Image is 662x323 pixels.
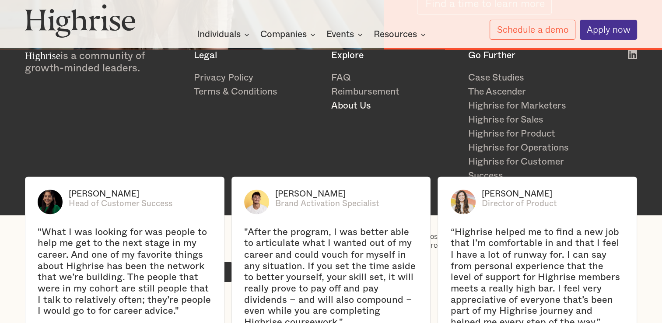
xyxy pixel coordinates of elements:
[38,227,211,316] div: "What I was looking for was people to help me get to the next stage in my career. And one of my f...
[69,199,172,209] div: Head of Customer Success
[197,29,252,40] div: Individuals
[275,190,379,200] div: [PERSON_NAME]
[331,50,458,61] div: Explore
[468,141,595,155] a: Highrise for Operations
[468,85,595,99] a: The Ascender
[468,99,595,113] a: Highrise for Marketers
[260,29,318,40] div: Companies
[482,199,557,209] div: Director of Product
[197,29,241,40] div: Individuals
[25,50,183,75] div: is a community of growth-minded leaders.
[468,155,595,183] a: Highrise for Customer Success
[194,71,321,85] a: Privacy Policy
[490,20,575,40] a: Schedule a demo
[331,85,458,99] a: Reimbursement
[331,71,458,85] a: FAQ
[326,29,354,40] div: Events
[482,190,557,200] div: [PERSON_NAME]
[468,71,595,85] a: Case Studies
[194,85,321,99] a: Terms & Conditions
[326,29,365,40] div: Events
[468,127,595,141] a: Highrise for Product
[25,4,136,37] img: Highrise logo
[275,199,379,209] div: Brand Activation Specialist
[25,50,60,61] span: Highrise
[331,99,458,113] a: About Us
[69,190,172,200] div: [PERSON_NAME]
[374,29,417,40] div: Resources
[468,50,595,61] div: Go Further
[260,29,307,40] div: Companies
[194,50,321,61] div: Legal
[374,29,428,40] div: Resources
[580,20,637,40] a: Apply now
[628,50,637,59] img: White LinkedIn logo
[468,113,595,127] a: Highrise for Sales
